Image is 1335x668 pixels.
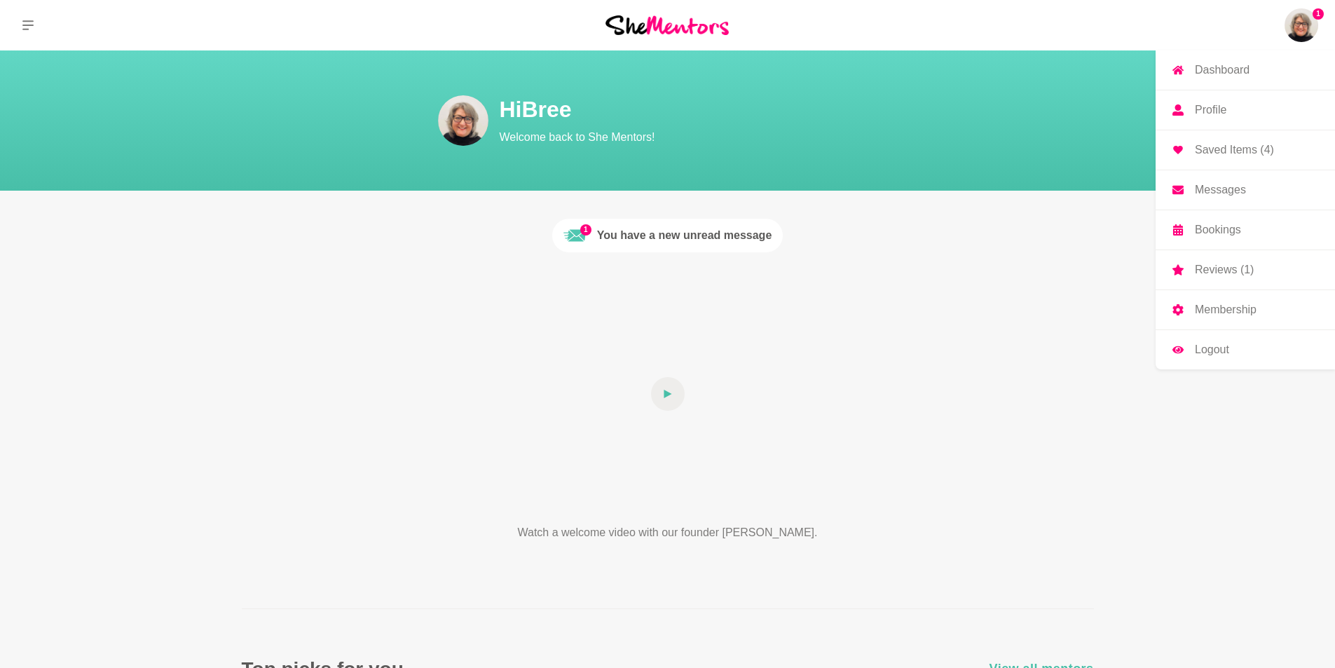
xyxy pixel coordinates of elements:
img: Bree Day [1285,8,1318,42]
p: Welcome back to She Mentors! [500,129,1004,146]
img: Bree Day [438,95,488,146]
img: Unread message [563,224,586,247]
a: 1Unread messageYou have a new unread message [552,219,783,252]
h1: Hi Bree [500,95,1004,123]
p: Dashboard [1195,64,1250,76]
a: Reviews (1) [1156,250,1335,289]
a: Bookings [1156,210,1335,250]
a: Dashboard [1156,50,1335,90]
a: Profile [1156,90,1335,130]
a: Bree Day1DashboardProfileSaved Items (4)MessagesBookingsReviews (1)MembershipLogout [1285,8,1318,42]
p: Messages [1195,184,1246,196]
p: Membership [1195,304,1257,315]
p: Logout [1195,344,1229,355]
a: Messages [1156,170,1335,210]
p: Profile [1195,104,1226,116]
p: Reviews (1) [1195,264,1254,275]
p: Saved Items (4) [1195,144,1274,156]
span: 1 [580,224,591,236]
span: 1 [1313,8,1324,20]
a: Saved Items (4) [1156,130,1335,170]
p: Watch a welcome video with our founder [PERSON_NAME]. [466,524,870,541]
p: Bookings [1195,224,1241,236]
div: You have a new unread message [597,227,772,244]
img: She Mentors Logo [605,15,729,34]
